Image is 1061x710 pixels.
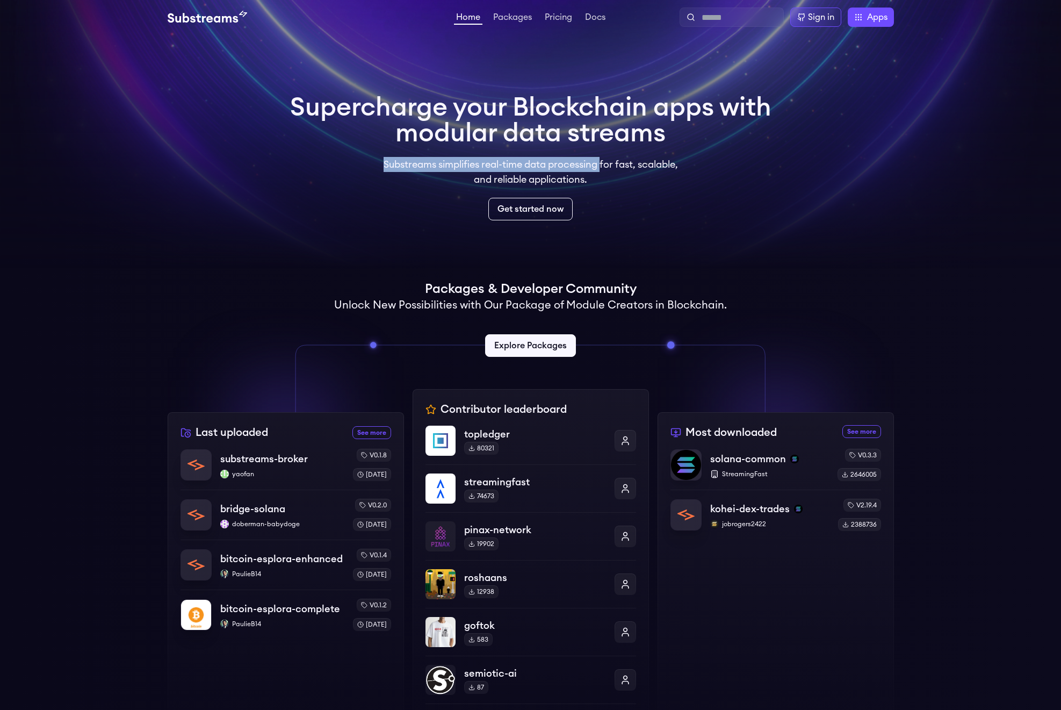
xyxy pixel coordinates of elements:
p: doberman-babydoge [220,520,344,528]
img: PaulieB14 [220,570,229,578]
p: goftok [464,618,606,633]
a: semiotic-aisemiotic-ai87 [425,656,636,704]
a: substreams-brokersubstreams-brokeryaofanyaofanv0.1.8[DATE] [181,449,391,490]
p: StreamingFast [710,470,829,478]
div: 2646005 [838,468,881,481]
img: roshaans [425,569,456,599]
img: bitcoin-esplora-enhanced [181,550,211,580]
p: bridge-solana [220,501,285,517]
a: Docs [583,13,608,24]
p: kohei-dex-trades [710,501,790,517]
a: streamingfaststreamingfast74673 [425,464,636,512]
p: topledger [464,427,606,442]
a: See more most downloaded packages [842,425,881,438]
div: Sign in [808,11,834,24]
p: yaofan [220,470,344,478]
p: pinax-network [464,522,606,537]
div: [DATE] [353,618,391,631]
a: bridge-solanabridge-solanadoberman-babydogedoberman-babydogev0.2.0[DATE] [181,490,391,540]
img: bitcoin-esplora-complete [181,600,211,630]
img: bridge-solana [181,500,211,530]
div: 12938 [464,585,499,598]
div: v0.1.4 [357,549,391,562]
a: bitcoin-esplora-enhancedbitcoin-esplora-enhancedPaulieB14PaulieB14v0.1.4[DATE] [181,540,391,590]
img: streamingfast [425,474,456,504]
div: 583 [464,633,493,646]
div: v0.2.0 [355,499,391,512]
a: Pricing [543,13,574,24]
p: PaulieB14 [220,570,344,578]
div: 87 [464,681,488,694]
div: 2388736 [838,518,881,531]
a: kohei-dex-tradeskohei-dex-tradessolanajobrogers2422jobrogers2422v2.19.42388736 [670,490,881,531]
a: pinax-networkpinax-network19902 [425,512,636,560]
p: streamingfast [464,475,606,490]
a: solana-commonsolana-commonsolanaStreamingFastv0.3.32646005 [670,449,881,490]
img: goftok [425,617,456,647]
h2: Unlock New Possibilities with Our Package of Module Creators in Blockchain. [334,298,727,313]
h1: Supercharge your Blockchain apps with modular data streams [290,95,771,146]
img: solana-common [671,450,701,480]
a: See more recently uploaded packages [352,426,391,439]
a: Sign in [790,8,841,27]
a: bitcoin-esplora-completebitcoin-esplora-completePaulieB14PaulieB14v0.1.2[DATE] [181,590,391,631]
a: goftokgoftok583 [425,608,636,656]
img: PaulieB14 [220,620,229,628]
img: pinax-network [425,521,456,551]
span: Apps [867,11,887,24]
img: solana [794,505,803,513]
p: PaulieB14 [220,620,344,628]
p: semiotic-ai [464,666,606,681]
div: 74673 [464,490,499,503]
a: Home [454,13,482,25]
img: jobrogers2422 [710,520,719,528]
img: Substream's logo [168,11,247,24]
div: 80321 [464,442,499,455]
img: doberman-babydoge [220,520,229,528]
img: substreams-broker [181,450,211,480]
a: topledgertopledger80321 [425,426,636,464]
p: solana-common [710,451,786,467]
img: solana [790,455,799,463]
div: 19902 [464,537,499,550]
p: bitcoin-esplora-enhanced [220,551,343,566]
p: jobrogers2422 [710,520,829,528]
p: bitcoin-esplora-complete [220,601,340,616]
a: roshaansroshaans12938 [425,560,636,608]
div: v0.1.2 [357,599,391,612]
p: roshaans [464,570,606,585]
img: topledger [425,426,456,456]
div: [DATE] [353,518,391,531]
a: Packages [491,13,534,24]
div: [DATE] [353,568,391,581]
p: substreams-broker [220,451,308,467]
div: v0.1.8 [357,449,391,462]
div: [DATE] [353,468,391,481]
img: kohei-dex-trades [671,500,701,530]
img: yaofan [220,470,229,478]
div: v0.3.3 [845,449,881,462]
p: Substreams simplifies real-time data processing for fast, scalable, and reliable applications. [376,157,685,187]
h1: Packages & Developer Community [425,281,637,298]
div: v2.19.4 [843,499,881,512]
img: semiotic-ai [425,665,456,695]
a: Explore Packages [485,334,576,357]
a: Get started now [488,198,573,220]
